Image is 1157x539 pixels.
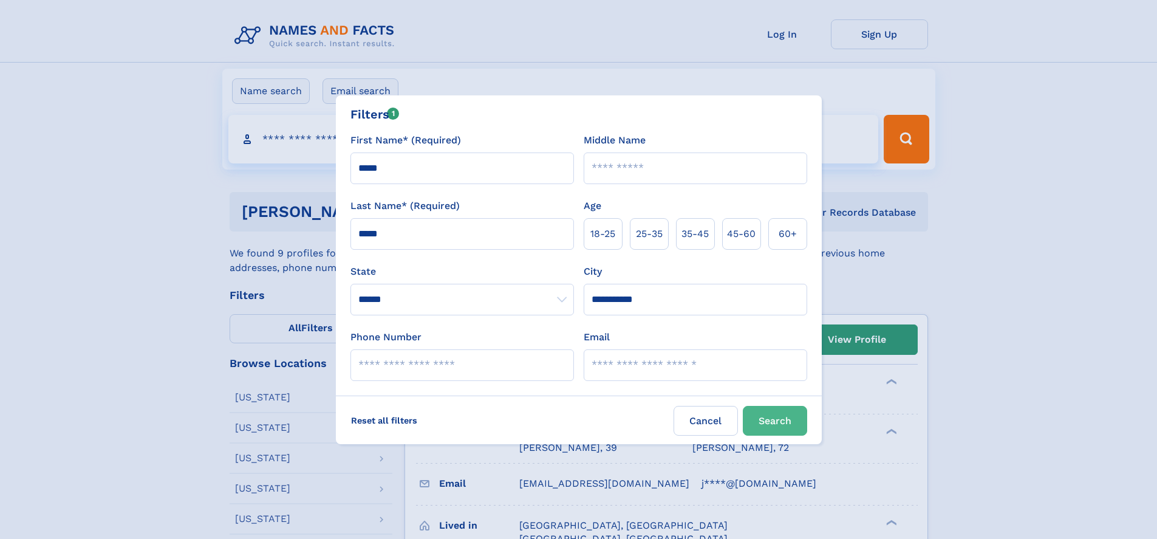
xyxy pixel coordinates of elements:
[584,330,610,345] label: Email
[727,227,756,241] span: 45‑60
[343,406,425,435] label: Reset all filters
[350,330,422,345] label: Phone Number
[743,406,807,436] button: Search
[636,227,663,241] span: 25‑35
[590,227,615,241] span: 18‑25
[584,264,602,279] label: City
[584,199,601,213] label: Age
[779,227,797,241] span: 60+
[350,133,461,148] label: First Name* (Required)
[350,199,460,213] label: Last Name* (Required)
[584,133,646,148] label: Middle Name
[350,264,574,279] label: State
[681,227,709,241] span: 35‑45
[350,105,400,123] div: Filters
[674,406,738,436] label: Cancel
